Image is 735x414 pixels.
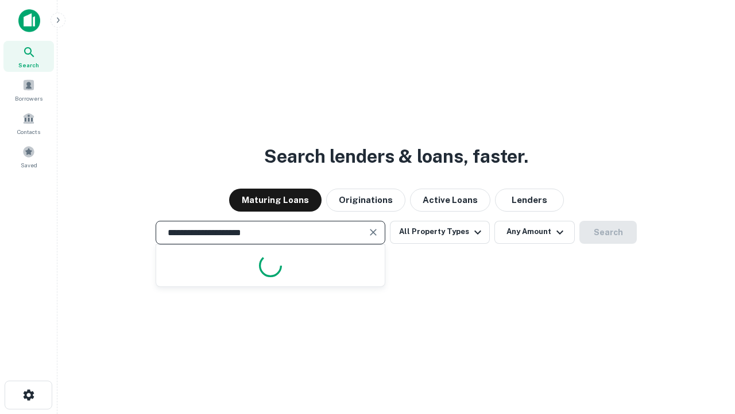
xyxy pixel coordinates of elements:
[18,60,39,70] span: Search
[3,108,54,139] a: Contacts
[3,41,54,72] a: Search
[494,221,575,244] button: Any Amount
[18,9,40,32] img: capitalize-icon.png
[410,189,490,212] button: Active Loans
[17,127,40,136] span: Contacts
[264,143,528,170] h3: Search lenders & loans, faster.
[229,189,322,212] button: Maturing Loans
[390,221,490,244] button: All Property Types
[326,189,405,212] button: Originations
[678,285,735,340] iframe: Chat Widget
[15,94,42,103] span: Borrowers
[21,160,37,170] span: Saved
[495,189,564,212] button: Lenders
[365,224,381,240] button: Clear
[3,74,54,105] a: Borrowers
[3,141,54,172] a: Saved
